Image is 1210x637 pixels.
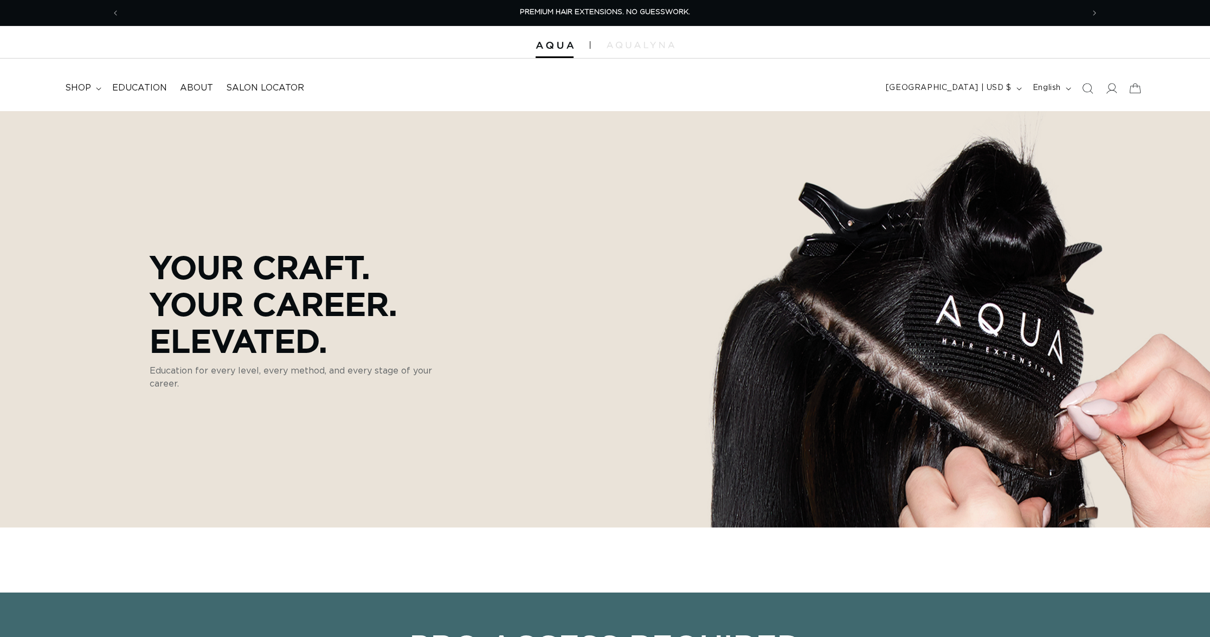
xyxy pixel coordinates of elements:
[150,248,459,359] p: Your Craft. Your Career. Elevated.
[173,76,220,100] a: About
[1033,82,1061,94] span: English
[59,76,106,100] summary: shop
[886,82,1012,94] span: [GEOGRAPHIC_DATA] | USD $
[1076,76,1099,100] summary: Search
[106,76,173,100] a: Education
[520,9,690,16] span: PREMIUM HAIR EXTENSIONS. NO GUESSWORK.
[150,364,459,390] p: Education for every level, every method, and every stage of your career.
[226,82,304,94] span: Salon Locator
[1083,3,1106,23] button: Next announcement
[104,3,127,23] button: Previous announcement
[536,42,574,49] img: Aqua Hair Extensions
[220,76,311,100] a: Salon Locator
[65,82,91,94] span: shop
[112,82,167,94] span: Education
[607,42,674,48] img: aqualyna.com
[879,78,1026,99] button: [GEOGRAPHIC_DATA] | USD $
[180,82,213,94] span: About
[1026,78,1076,99] button: English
